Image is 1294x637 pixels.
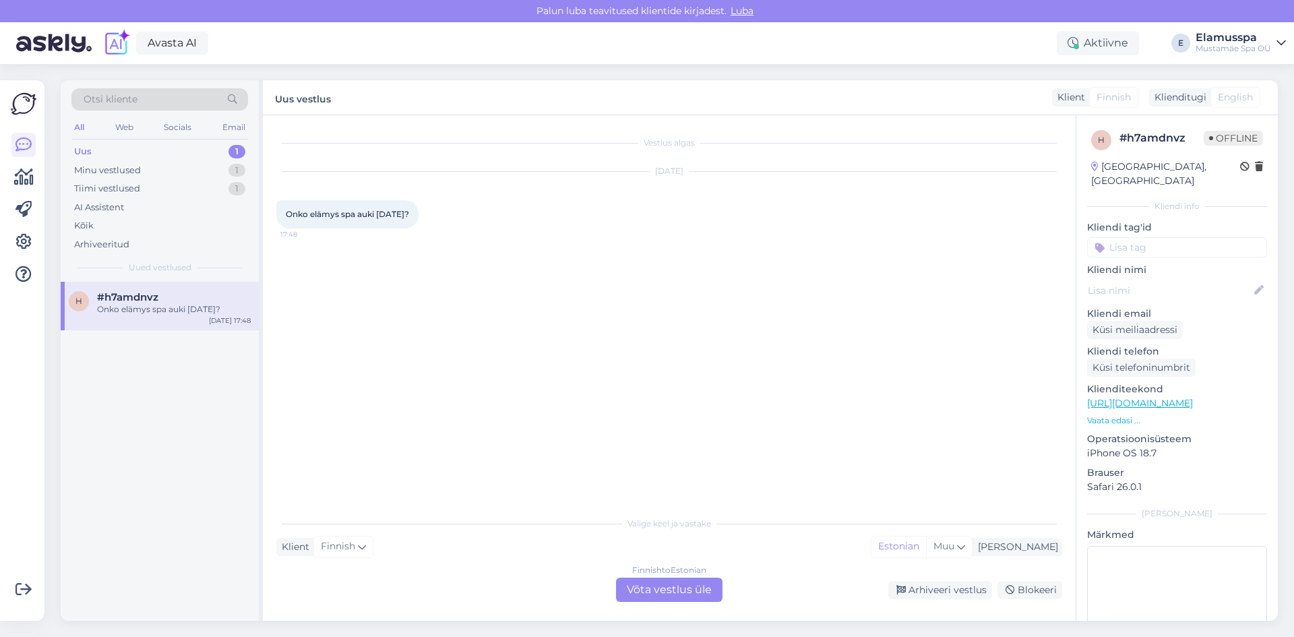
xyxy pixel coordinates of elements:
[75,296,82,306] span: h
[1087,415,1267,427] p: Vaata edasi ...
[1088,283,1252,298] input: Lisa nimi
[97,291,158,303] span: #h7amdnvz
[1087,528,1267,542] p: Märkmed
[933,540,954,552] span: Muu
[1052,90,1085,104] div: Klient
[1119,130,1204,146] div: # h7amdnvz
[220,119,248,136] div: Email
[616,578,722,602] div: Võta vestlus üle
[1087,382,1267,396] p: Klienditeekond
[228,145,245,158] div: 1
[1196,32,1271,43] div: Elamusspa
[1087,359,1196,377] div: Küsi telefoninumbrit
[997,581,1062,599] div: Blokeeri
[276,540,309,554] div: Klient
[1087,480,1267,494] p: Safari 26.0.1
[275,88,331,107] label: Uus vestlus
[161,119,194,136] div: Socials
[1087,200,1267,212] div: Kliendi info
[1087,397,1193,409] a: [URL][DOMAIN_NAME]
[228,182,245,195] div: 1
[1097,90,1131,104] span: Finnish
[1171,34,1190,53] div: E
[1204,131,1263,146] span: Offline
[276,518,1062,530] div: Valige keel ja vastake
[280,229,331,239] span: 17:48
[871,537,926,557] div: Estonian
[74,164,141,177] div: Minu vestlused
[97,303,251,315] div: Onko elämys spa auki [DATE]?
[727,5,758,17] span: Luba
[74,219,94,233] div: Kõik
[888,581,992,599] div: Arhiveeri vestlus
[1087,321,1183,339] div: Küsi meiliaadressi
[276,137,1062,149] div: Vestlus algas
[1098,135,1105,145] span: h
[1057,31,1139,55] div: Aktiivne
[1196,43,1271,54] div: Mustamäe Spa OÜ
[11,91,36,117] img: Askly Logo
[74,182,140,195] div: Tiimi vestlused
[321,539,355,554] span: Finnish
[129,262,191,274] span: Uued vestlused
[286,209,409,219] span: Onko elämys spa auki [DATE]?
[973,540,1058,554] div: [PERSON_NAME]
[209,315,251,326] div: [DATE] 17:48
[632,564,706,576] div: Finnish to Estonian
[84,92,137,107] span: Otsi kliente
[113,119,136,136] div: Web
[74,201,124,214] div: AI Assistent
[136,32,208,55] a: Avasta AI
[1087,307,1267,321] p: Kliendi email
[102,29,131,57] img: explore-ai
[71,119,87,136] div: All
[1149,90,1206,104] div: Klienditugi
[1087,263,1267,277] p: Kliendi nimi
[276,165,1062,177] div: [DATE]
[1087,466,1267,480] p: Brauser
[1087,220,1267,235] p: Kliendi tag'id
[1218,90,1253,104] span: English
[1087,237,1267,257] input: Lisa tag
[1087,432,1267,446] p: Operatsioonisüsteem
[1087,344,1267,359] p: Kliendi telefon
[74,145,92,158] div: Uus
[228,164,245,177] div: 1
[1087,446,1267,460] p: iPhone OS 18.7
[1196,32,1286,54] a: ElamusspaMustamäe Spa OÜ
[1091,160,1240,188] div: [GEOGRAPHIC_DATA], [GEOGRAPHIC_DATA]
[74,238,129,251] div: Arhiveeritud
[1087,508,1267,520] div: [PERSON_NAME]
